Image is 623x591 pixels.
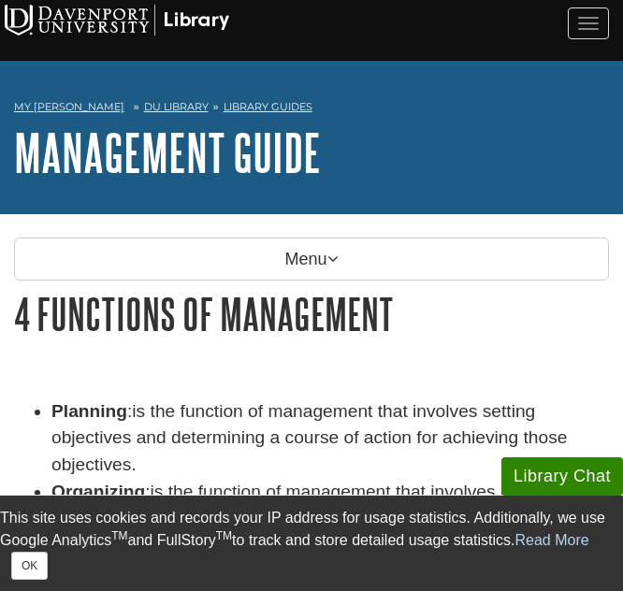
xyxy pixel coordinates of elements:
[515,532,589,548] a: Read More
[51,398,609,479] li: :
[501,457,623,496] button: Library Chat
[216,529,232,542] sup: TM
[14,99,124,115] a: My [PERSON_NAME]
[14,123,321,181] a: Management Guide
[5,5,229,36] img: Davenport University Logo
[14,238,609,281] p: Menu
[51,482,145,501] strong: Organizing
[51,401,567,475] span: is the function of management that involves setting objectives and determining a course of action...
[14,290,609,338] h1: 4 Functions of Management
[51,401,127,421] strong: Planning
[11,552,48,580] button: Close
[51,479,609,559] li: :
[224,100,312,113] a: Library Guides
[144,100,209,113] a: DU Library
[111,529,127,542] sup: TM
[51,482,602,555] span: is the function of management that involves developing an organizational structure and allocating...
